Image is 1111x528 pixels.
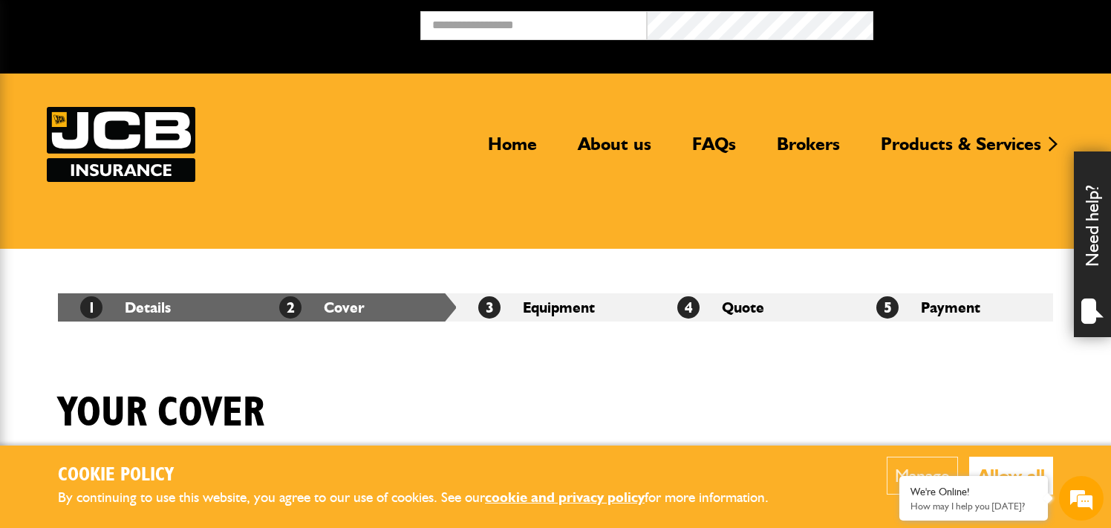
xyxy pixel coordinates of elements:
[80,299,171,316] a: 1Details
[485,489,645,506] a: cookie and privacy policy
[876,296,899,319] span: 5
[655,293,854,322] li: Quote
[766,133,851,167] a: Brokers
[477,133,548,167] a: Home
[854,293,1053,322] li: Payment
[58,486,793,509] p: By continuing to use this website, you agree to our use of cookies. See our for more information.
[870,133,1052,167] a: Products & Services
[456,293,655,322] li: Equipment
[1074,151,1111,337] div: Need help?
[257,293,456,322] li: Cover
[887,457,958,495] button: Manage
[47,107,195,182] a: JCB Insurance Services
[478,296,501,319] span: 3
[681,133,747,167] a: FAQs
[58,388,264,438] h1: Your cover
[58,464,793,487] h2: Cookie Policy
[80,296,102,319] span: 1
[969,457,1053,495] button: Allow all
[910,501,1037,512] p: How may I help you today?
[567,133,662,167] a: About us
[279,296,302,319] span: 2
[47,107,195,182] img: JCB Insurance Services logo
[677,296,700,319] span: 4
[910,486,1037,498] div: We're Online!
[873,11,1100,34] button: Broker Login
